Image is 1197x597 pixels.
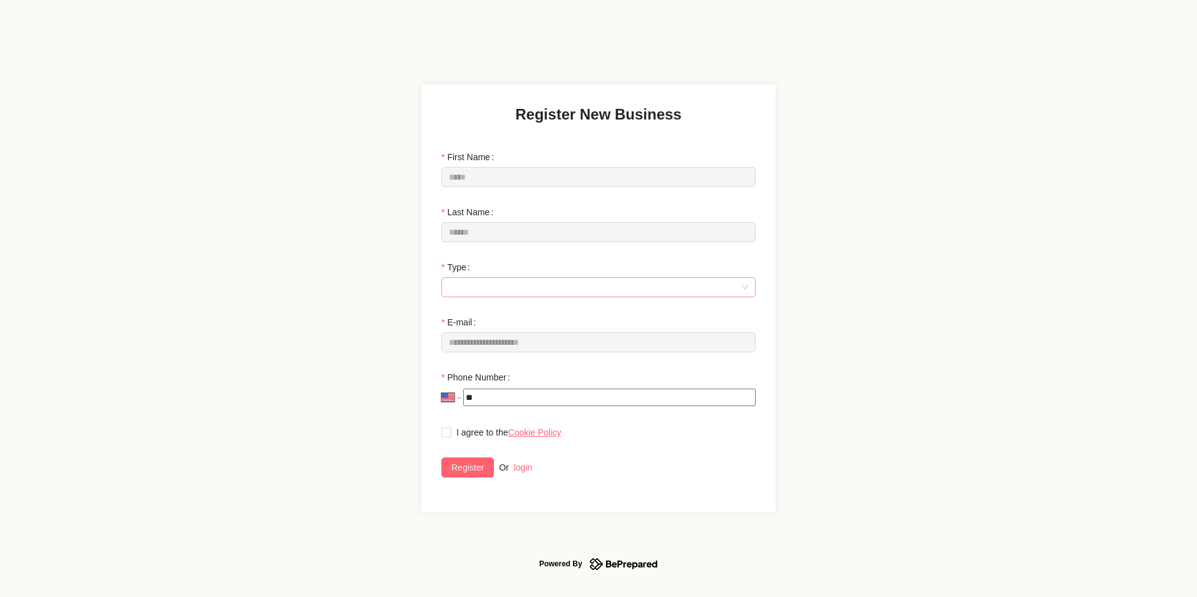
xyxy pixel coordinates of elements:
label: First Name [441,147,499,167]
input: E-mail [441,332,756,352]
input: Phone Number [463,389,756,406]
div: Powered By [539,556,582,571]
div: Or [499,461,509,474]
span: I agree to the [451,426,566,439]
span: Register [451,461,484,474]
button: Register [441,457,494,477]
h3: Register New Business [515,105,681,125]
input: First Name [441,167,756,187]
label: Last Name [441,202,498,222]
label: Phone Number [441,367,515,387]
label: Type [441,257,475,277]
label: E-mail [441,312,481,332]
input: Last Name [441,222,756,242]
a: Cookie Policy [508,427,562,437]
a: login [514,462,533,472]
